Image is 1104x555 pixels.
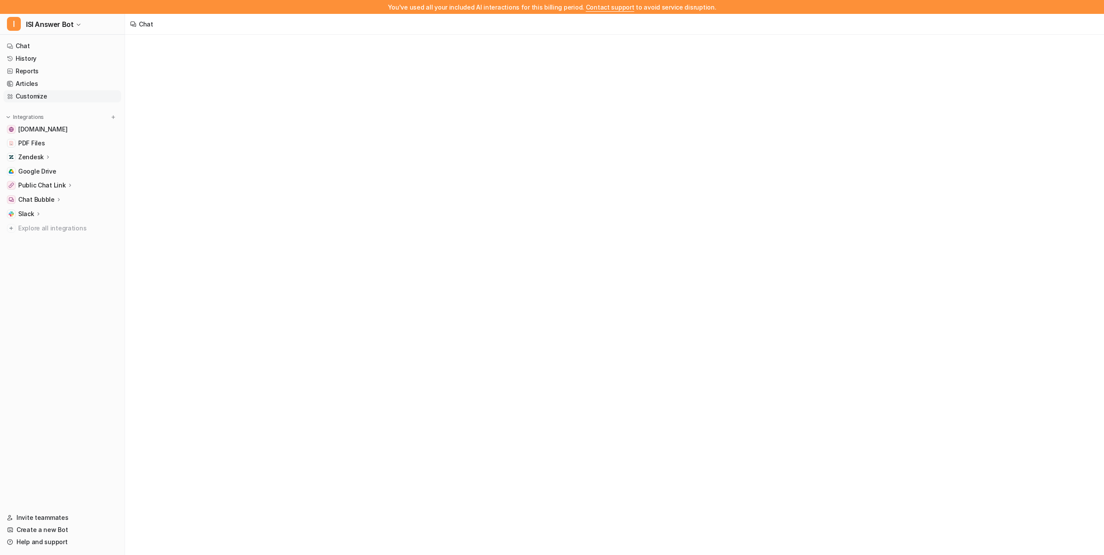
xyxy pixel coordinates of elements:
[18,153,44,161] p: Zendesk
[3,53,121,65] a: History
[9,169,14,174] img: Google Drive
[9,211,14,217] img: Slack
[18,195,55,204] p: Chat Bubble
[18,139,45,148] span: PDF Files
[3,512,121,524] a: Invite teammates
[9,197,14,202] img: Chat Bubble
[9,127,14,132] img: www.internationalstudentinsurance.com
[110,114,116,120] img: menu_add.svg
[9,141,14,146] img: PDF Files
[3,90,121,102] a: Customize
[9,183,14,188] img: Public Chat Link
[3,524,121,536] a: Create a new Bot
[18,221,118,235] span: Explore all integrations
[18,181,66,190] p: Public Chat Link
[3,137,121,149] a: PDF FilesPDF Files
[7,17,21,31] span: I
[5,114,11,120] img: expand menu
[139,20,153,29] div: Chat
[18,210,34,218] p: Slack
[26,18,73,30] span: ISI Answer Bot
[9,154,14,160] img: Zendesk
[3,222,121,234] a: Explore all integrations
[3,123,121,135] a: www.internationalstudentinsurance.com[DOMAIN_NAME]
[18,125,67,134] span: [DOMAIN_NAME]
[3,78,121,90] a: Articles
[18,167,56,176] span: Google Drive
[13,114,44,121] p: Integrations
[3,165,121,177] a: Google DriveGoogle Drive
[7,224,16,233] img: explore all integrations
[3,65,121,77] a: Reports
[3,40,121,52] a: Chat
[586,3,634,11] span: Contact support
[3,536,121,548] a: Help and support
[3,113,46,122] button: Integrations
